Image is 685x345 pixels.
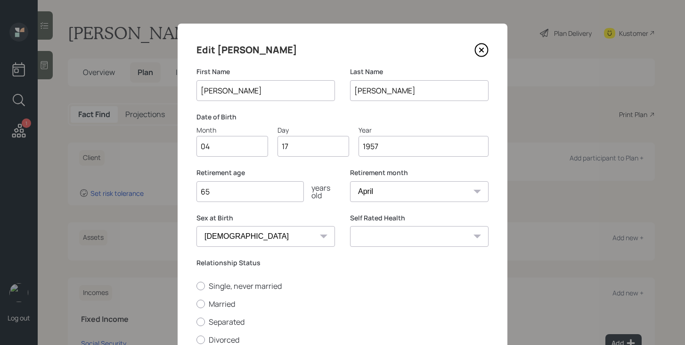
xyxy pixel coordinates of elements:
[196,213,335,223] label: Sex at Birth
[359,125,489,135] div: Year
[196,258,489,268] label: Relationship Status
[350,168,489,177] label: Retirement month
[196,317,489,327] label: Separated
[196,168,335,177] label: Retirement age
[277,136,349,157] input: Day
[359,136,489,157] input: Year
[196,299,489,309] label: Married
[196,42,297,58] h4: Edit [PERSON_NAME]
[350,213,489,223] label: Self Rated Health
[196,136,268,157] input: Month
[196,281,489,291] label: Single, never married
[304,184,335,199] div: years old
[277,125,349,135] div: Day
[196,125,268,135] div: Month
[350,67,489,76] label: Last Name
[196,67,335,76] label: First Name
[196,335,489,345] label: Divorced
[196,112,489,122] label: Date of Birth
